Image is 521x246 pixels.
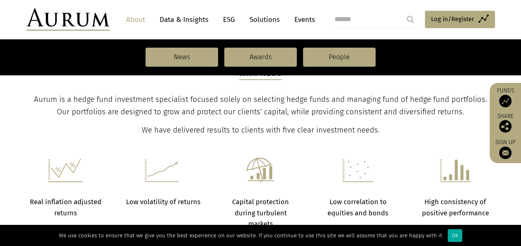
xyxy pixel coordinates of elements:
[142,125,380,135] span: We have delivered results to clients with five clear investment needs.
[448,229,462,242] div: Ok
[425,11,495,28] a: Log in/Register
[122,12,149,27] a: About
[290,12,315,27] a: Events
[224,48,297,67] a: Awards
[34,95,487,116] span: Aurum is a hedge fund investment specialist focused solely on selecting hedge funds and managing ...
[219,12,239,27] a: ESG
[245,12,284,27] a: Solutions
[155,12,213,27] a: Data & Insights
[303,48,376,67] a: People
[494,87,517,107] a: Funds
[431,14,474,24] span: Log in/Register
[145,48,218,67] a: News
[27,8,109,31] img: Aurum
[126,198,200,206] strong: Low volatility of returns
[232,198,289,228] strong: Capital protection during turbulent markets
[327,198,388,217] strong: Low correlation to equities and bonds
[499,120,511,133] img: Share this post
[499,147,511,159] img: Sign up to our newsletter
[494,113,517,133] div: Share
[499,95,511,107] img: Access Funds
[402,11,419,28] input: Submit
[494,139,517,159] a: Sign up
[30,198,102,217] strong: Real inflation adjusted returns
[422,198,489,217] strong: High consistency of positive performance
